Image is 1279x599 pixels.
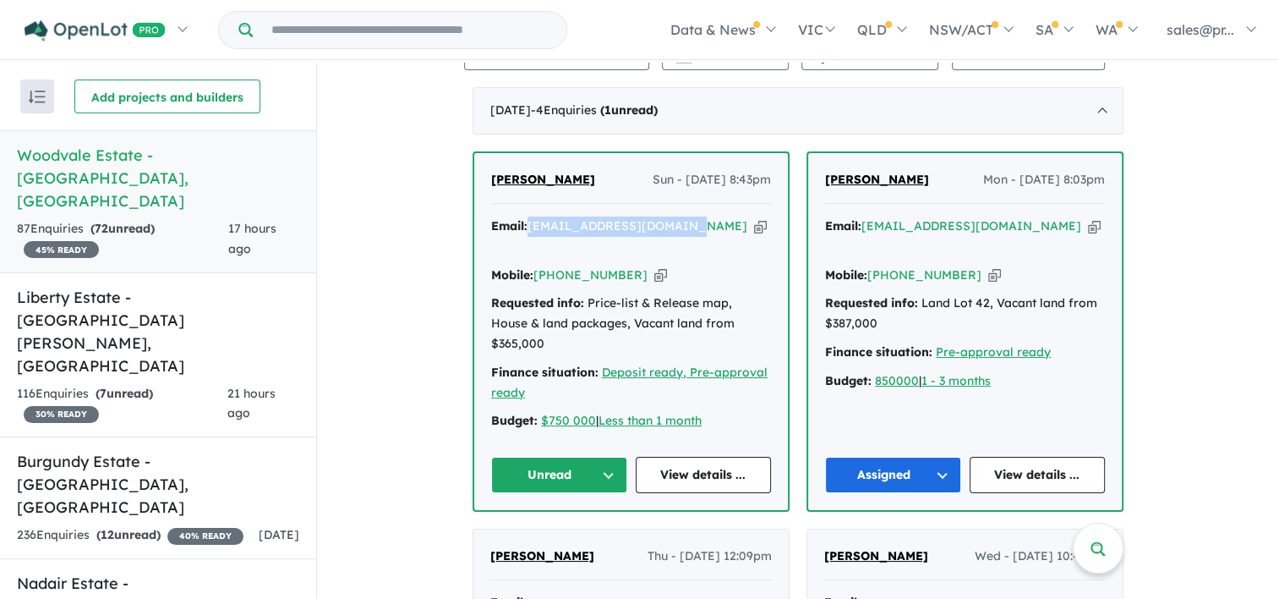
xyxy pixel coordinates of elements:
span: [PERSON_NAME] [490,548,594,563]
strong: ( unread) [96,527,161,542]
button: Copy [1088,217,1101,235]
span: 1 [604,102,611,118]
strong: Requested info: [825,295,918,310]
span: sales@pr... [1167,21,1234,38]
div: Price-list & Release map, House & land packages, Vacant land from $365,000 [491,294,771,354]
button: Copy [654,267,667,284]
button: Unread [491,457,627,493]
span: [PERSON_NAME] [824,548,928,563]
button: Assigned [825,457,961,493]
a: [EMAIL_ADDRESS][DOMAIN_NAME] [861,218,1081,234]
span: 40 % READY [167,528,243,545]
strong: ( unread) [96,386,153,401]
button: Copy [988,267,1001,284]
span: 72 [95,221,108,236]
div: | [825,371,1105,392]
span: 45 % READY [24,241,99,258]
span: 12 [101,527,114,542]
strong: Email: [825,218,861,234]
span: [PERSON_NAME] [491,172,595,187]
a: [PERSON_NAME] [824,547,928,567]
h5: Liberty Estate - [GEOGRAPHIC_DATA][PERSON_NAME] , [GEOGRAPHIC_DATA] [17,286,299,377]
div: 116 Enquir ies [17,384,227,425]
strong: Mobile: [491,267,533,283]
div: 236 Enquir ies [17,525,243,546]
a: 1 - 3 months [921,373,991,388]
strong: Finance situation: [491,365,599,380]
strong: Budget: [825,373,872,388]
a: Deposit ready, Pre-approval ready [491,365,768,400]
span: 21 hours ago [227,386,276,421]
img: sort.svg [29,91,46,103]
span: 17 hours ago [228,221,276,256]
div: 87 Enquir ies [17,219,228,260]
strong: Budget: [491,413,538,428]
span: Mon - [DATE] 8:03pm [983,170,1105,190]
h5: Woodvale Estate - [GEOGRAPHIC_DATA] , [GEOGRAPHIC_DATA] [17,144,299,212]
span: 30 % READY [24,406,99,423]
button: Copy [754,217,767,235]
a: $750 000 [541,413,596,428]
a: [PHONE_NUMBER] [533,267,648,283]
strong: Email: [491,218,527,234]
div: [DATE] [473,87,1123,135]
span: [DATE] [259,527,299,542]
a: [PHONE_NUMBER] [867,267,981,283]
a: Pre-approval ready [936,344,1051,360]
span: Wed - [DATE] 10:42pm [975,547,1106,567]
a: View details ... [970,457,1106,493]
strong: ( unread) [90,221,155,236]
a: [PERSON_NAME] [490,547,594,567]
a: [EMAIL_ADDRESS][DOMAIN_NAME] [527,218,747,234]
a: 850000 [875,373,919,388]
strong: ( unread) [600,102,658,118]
div: Land Lot 42, Vacant land from $387,000 [825,294,1105,334]
h5: Burgundy Estate - [GEOGRAPHIC_DATA] , [GEOGRAPHIC_DATA] [17,450,299,519]
span: - 4 Enquir ies [531,102,658,118]
div: | [491,411,771,431]
span: Sun - [DATE] 8:43pm [653,170,771,190]
span: 7 [100,386,107,401]
button: Add projects and builders [74,80,260,113]
a: View details ... [636,457,772,493]
a: [PERSON_NAME] [491,170,595,190]
strong: Finance situation: [825,344,932,360]
a: Less than 1 month [599,413,702,428]
input: Try estate name, suburb, builder or developer [256,12,563,48]
img: Openlot PRO Logo White [25,20,166,41]
strong: Requested info: [491,295,584,310]
strong: Mobile: [825,267,867,283]
a: [PERSON_NAME] [825,170,929,190]
span: [PERSON_NAME] [825,172,929,187]
span: Thu - [DATE] 12:09pm [648,547,772,567]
